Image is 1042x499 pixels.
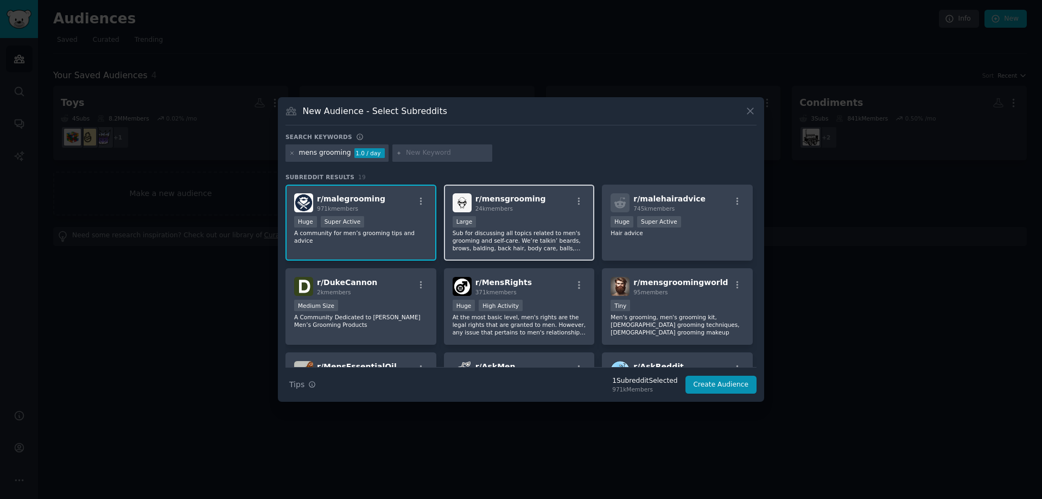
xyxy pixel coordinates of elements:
div: Huge [294,216,317,228]
span: Tips [289,379,304,390]
h3: New Audience - Select Subreddits [303,105,447,117]
img: AskReddit [611,361,630,380]
img: malegrooming [294,193,313,212]
div: 1 Subreddit Selected [612,376,677,386]
span: 2k members [317,289,351,295]
p: At the most basic level, men's rights are the legal rights that are granted to men. However, any ... [453,313,586,336]
img: MensEssentialOil [294,361,313,380]
p: A community for men’s grooming tips and advice [294,229,428,244]
p: Sub for discussing all topics related to men's grooming and self-care. We’re talkin’ beards, brow... [453,229,586,252]
div: mens grooming [299,148,351,158]
span: 371k members [475,289,517,295]
div: 971k Members [612,386,677,393]
span: r/ mensgroomingworld [633,278,728,287]
div: Huge [611,216,633,228]
img: mensgroomingworld [611,277,630,296]
span: 95 members [633,289,668,295]
p: A Community Dedicated to [PERSON_NAME] Men’s Grooming Products [294,313,428,329]
button: Tips [285,375,320,394]
span: r/ mensgrooming [475,194,546,203]
span: r/ MensEssentialOil [317,362,397,371]
span: 19 [358,174,366,180]
div: 1.0 / day [354,148,385,158]
img: mensgrooming [453,193,472,212]
p: Men's grooming, men's grooming kit, [DEMOGRAPHIC_DATA] grooming techniques, [DEMOGRAPHIC_DATA] gr... [611,313,744,336]
img: DukeCannon [294,277,313,296]
span: Subreddit Results [285,173,354,181]
span: r/ malegrooming [317,194,385,203]
div: High Activity [479,300,523,311]
span: r/ AskMen [475,362,516,371]
button: Create Audience [685,376,757,394]
img: MensRights [453,277,472,296]
span: r/ AskReddit [633,362,683,371]
div: Tiny [611,300,630,311]
span: 745k members [633,205,675,212]
span: r/ malehairadvice [633,194,706,203]
span: r/ MensRights [475,278,532,287]
div: Medium Size [294,300,338,311]
div: Super Active [321,216,365,228]
h3: Search keywords [285,133,352,141]
div: Large [453,216,476,228]
span: 971k members [317,205,358,212]
div: Super Active [637,216,681,228]
p: Hair advice [611,229,744,237]
span: r/ DukeCannon [317,278,377,287]
div: Huge [453,300,475,311]
span: 24k members [475,205,513,212]
img: AskMen [453,361,472,380]
input: New Keyword [406,148,488,158]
